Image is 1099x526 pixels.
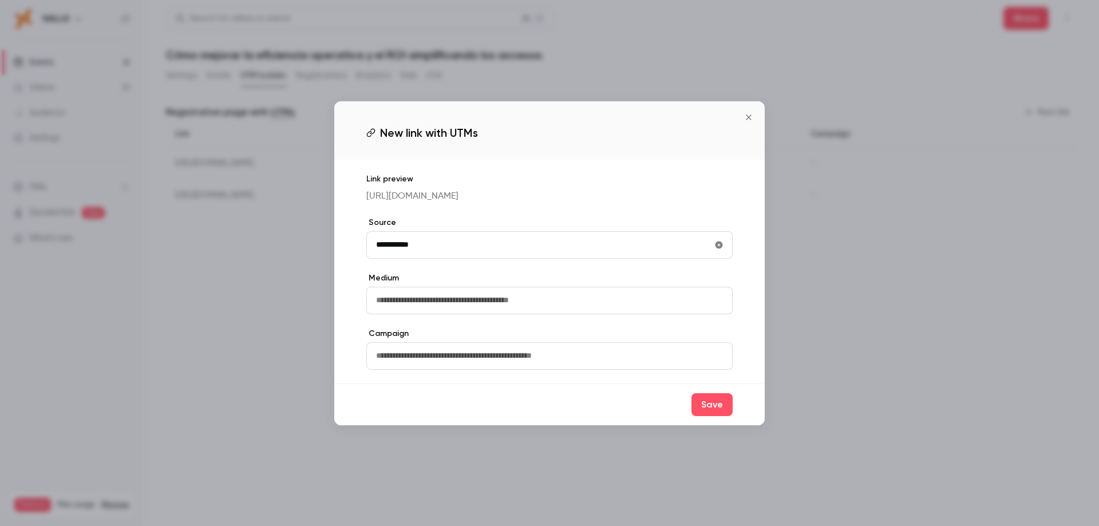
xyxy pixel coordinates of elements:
[737,106,760,129] button: Close
[380,124,478,141] span: New link with UTMs
[366,272,733,284] label: Medium
[691,393,733,416] button: Save
[366,189,733,203] p: [URL][DOMAIN_NAME]
[366,173,733,185] p: Link preview
[366,217,733,228] label: Source
[366,328,733,339] label: Campaign
[710,236,728,254] button: utmSource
